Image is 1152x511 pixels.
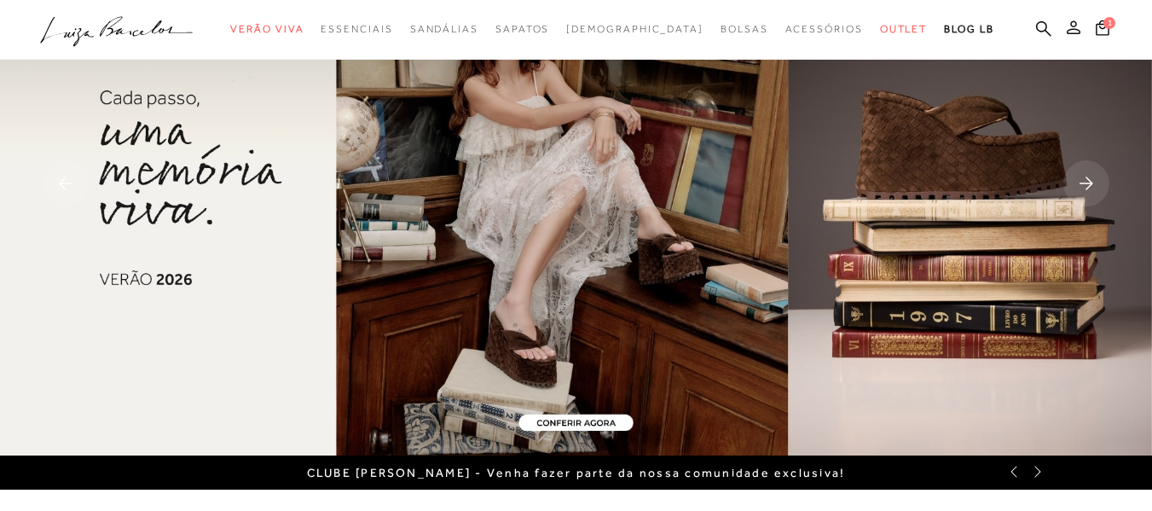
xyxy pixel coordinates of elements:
[410,14,478,45] a: categoryNavScreenReaderText
[495,23,549,35] span: Sapatos
[230,14,304,45] a: categoryNavScreenReaderText
[721,14,768,45] a: categoryNavScreenReaderText
[495,14,549,45] a: categoryNavScreenReaderText
[785,14,863,45] a: categoryNavScreenReaderText
[721,23,768,35] span: Bolsas
[1091,19,1114,42] button: 1
[566,23,703,35] span: [DEMOGRAPHIC_DATA]
[944,14,993,45] a: BLOG LB
[230,23,304,35] span: Verão Viva
[1103,17,1115,29] span: 1
[944,23,993,35] span: BLOG LB
[410,23,478,35] span: Sandálias
[880,23,928,35] span: Outlet
[321,14,392,45] a: categoryNavScreenReaderText
[307,466,846,479] a: CLUBE [PERSON_NAME] - Venha fazer parte da nossa comunidade exclusiva!
[566,14,703,45] a: noSubCategoriesText
[880,14,928,45] a: categoryNavScreenReaderText
[785,23,863,35] span: Acessórios
[321,23,392,35] span: Essenciais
